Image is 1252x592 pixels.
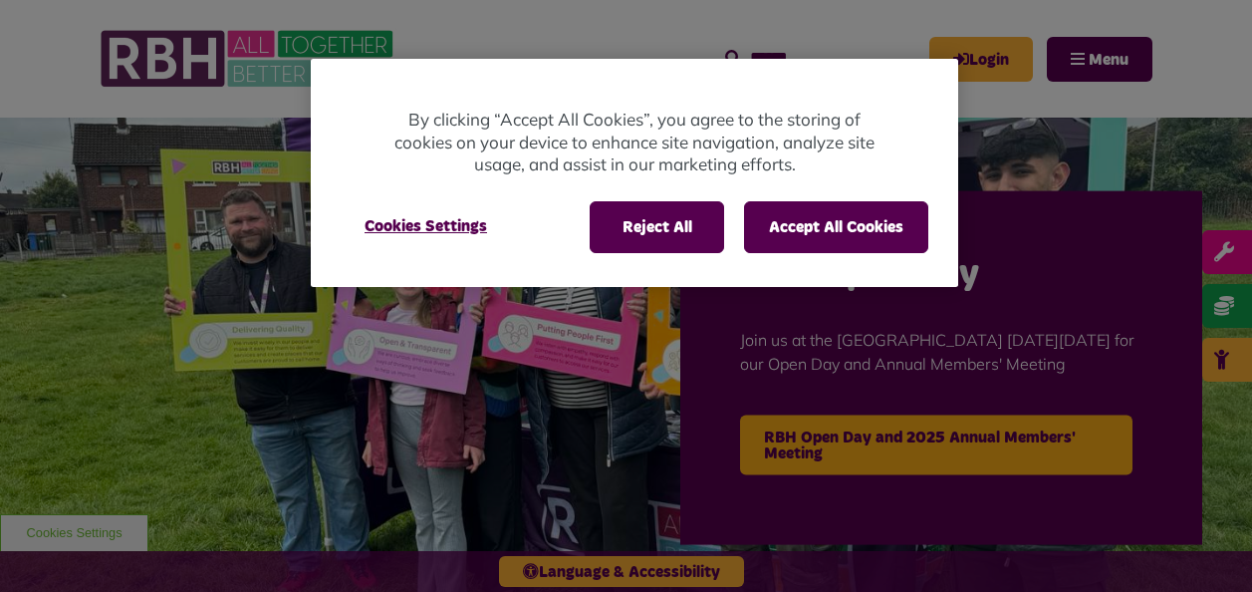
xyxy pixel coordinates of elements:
[590,201,724,253] button: Reject All
[311,59,958,287] div: Privacy
[311,59,958,287] div: Cookie banner
[744,201,928,253] button: Accept All Cookies
[341,201,511,251] button: Cookies Settings
[390,109,878,176] p: By clicking “Accept All Cookies”, you agree to the storing of cookies on your device to enhance s...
